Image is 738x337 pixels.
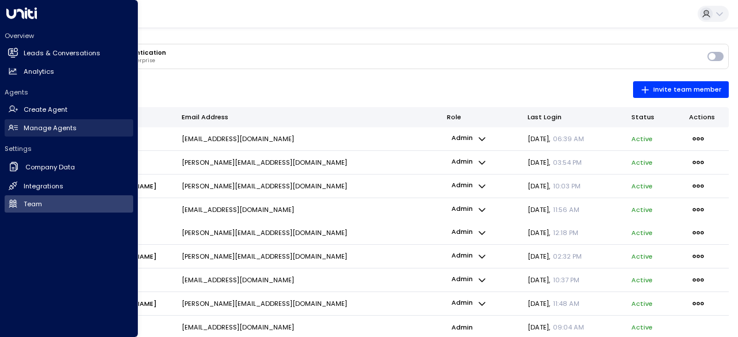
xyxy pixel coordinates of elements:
[631,299,653,308] p: active
[528,134,584,143] span: [DATE] ,
[447,272,491,287] button: admin
[631,275,653,285] p: active
[447,155,491,170] button: admin
[553,299,579,308] span: 11:48 AM
[182,158,347,167] p: [PERSON_NAME][EMAIL_ADDRESS][DOMAIN_NAME]
[5,158,133,177] a: Company Data
[5,31,133,40] h2: Overview
[528,112,619,123] div: Last Login
[528,205,579,214] span: [DATE] ,
[182,181,347,191] p: [PERSON_NAME][EMAIL_ADDRESS][DOMAIN_NAME]
[5,177,133,195] a: Integrations
[447,226,491,241] button: admin
[631,205,653,214] p: active
[631,158,653,167] p: active
[25,162,75,172] h2: Company Data
[528,158,582,167] span: [DATE] ,
[182,275,294,285] p: [EMAIL_ADDRESS][DOMAIN_NAME]
[24,199,42,209] h2: Team
[5,144,133,153] h2: Settings
[633,81,729,98] button: Invite team member
[42,49,703,56] h3: Enterprise Multi-Factor Authentication
[447,112,515,123] div: Role
[24,105,67,115] h2: Create Agent
[5,88,133,97] h2: Agents
[24,123,77,133] h2: Manage Agents
[528,299,579,308] span: [DATE] ,
[528,181,581,191] span: [DATE] ,
[182,112,228,123] div: Email Address
[553,205,579,214] span: 11:56 AM
[5,119,133,137] a: Manage Agents
[689,112,722,123] div: Actions
[631,181,653,191] p: active
[528,275,579,285] span: [DATE] ,
[528,252,582,261] span: [DATE] ,
[42,58,703,64] p: Require MFA for all users in your enterprise
[24,181,63,191] h2: Integrations
[528,112,562,123] div: Last Login
[182,112,434,123] div: Email Address
[5,101,133,119] a: Create Agent
[631,323,653,332] p: active
[447,131,491,146] button: admin
[553,158,582,167] span: 03:54 PM
[182,205,294,214] p: [EMAIL_ADDRESS][DOMAIN_NAME]
[5,195,133,213] a: Team
[553,228,578,237] span: 12:18 PM
[24,67,54,77] h2: Analytics
[553,323,584,332] span: 09:04 AM
[24,48,100,58] h2: Leads & Conversations
[528,228,578,237] span: [DATE] ,
[553,181,581,191] span: 10:03 PM
[182,299,347,308] p: [PERSON_NAME][EMAIL_ADDRESS][DOMAIN_NAME]
[447,179,491,194] button: admin
[631,252,653,261] p: active
[447,296,491,311] button: admin
[553,134,584,143] span: 06:39 AM
[182,228,347,237] p: [PERSON_NAME][EMAIL_ADDRESS][DOMAIN_NAME]
[553,275,579,285] span: 10:37 PM
[528,323,584,332] span: [DATE] ,
[447,202,491,217] button: admin
[5,45,133,62] a: Leads & Conversations
[641,84,721,96] span: Invite team member
[447,320,477,335] p: admin
[447,249,491,264] button: admin
[631,112,676,123] div: Status
[5,63,133,80] a: Analytics
[182,134,294,143] p: [EMAIL_ADDRESS][DOMAIN_NAME]
[182,323,294,332] p: [EMAIL_ADDRESS][DOMAIN_NAME]
[553,252,582,261] span: 02:32 PM
[631,228,653,237] p: active
[182,252,347,261] p: [PERSON_NAME][EMAIL_ADDRESS][DOMAIN_NAME]
[631,134,653,143] p: active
